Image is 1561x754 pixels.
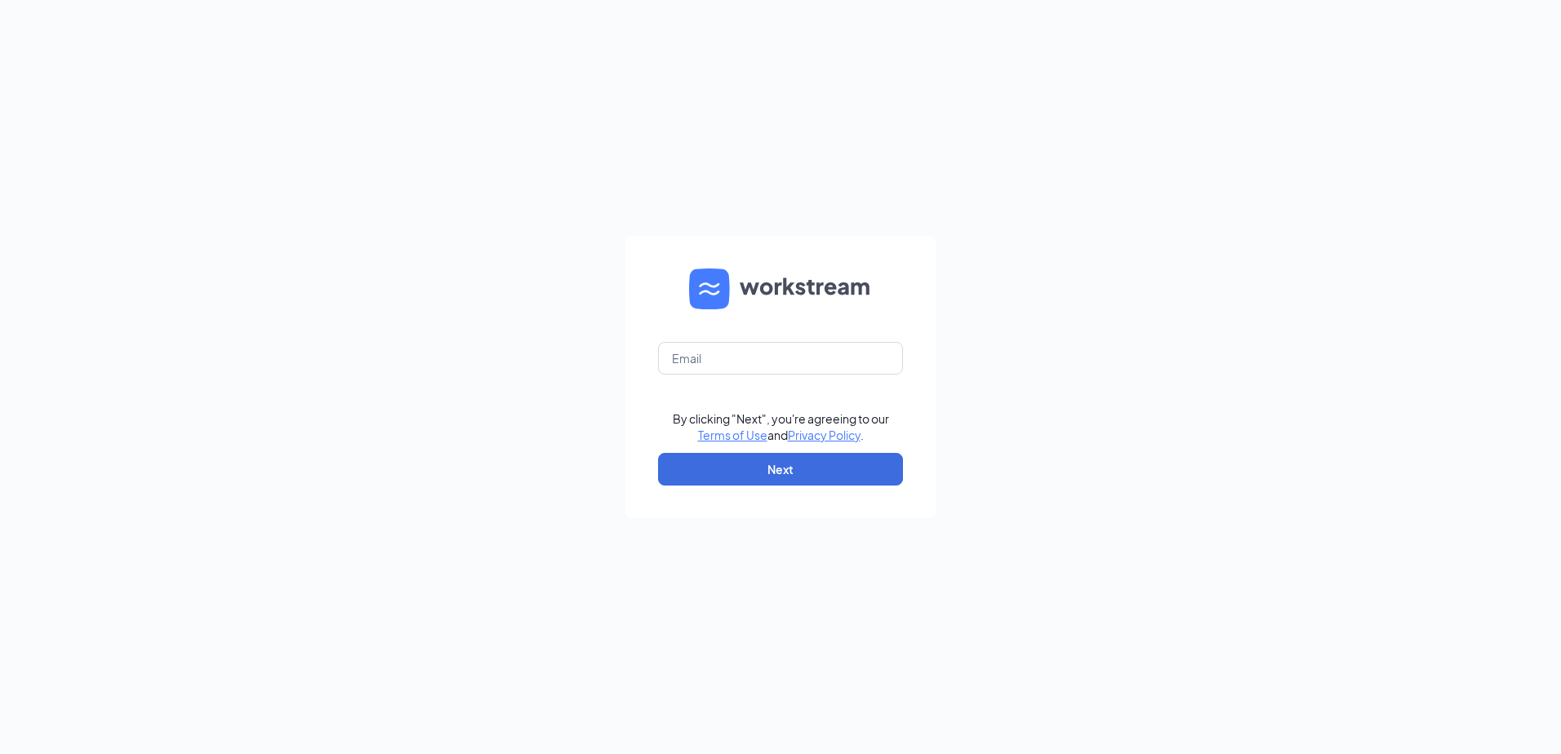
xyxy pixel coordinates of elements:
button: Next [658,453,903,486]
a: Privacy Policy [788,428,861,442]
a: Terms of Use [698,428,767,442]
img: WS logo and Workstream text [689,268,872,309]
div: By clicking "Next", you're agreeing to our and . [673,410,889,443]
input: Email [658,342,903,375]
